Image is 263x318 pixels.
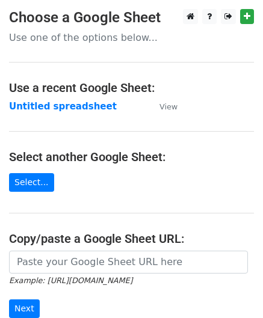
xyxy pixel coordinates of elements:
a: Untitled spreadsheet [9,101,117,112]
h4: Select another Google Sheet: [9,150,254,164]
small: View [159,102,178,111]
h3: Choose a Google Sheet [9,9,254,26]
input: Paste your Google Sheet URL here [9,251,248,274]
h4: Copy/paste a Google Sheet URL: [9,231,254,246]
h4: Use a recent Google Sheet: [9,81,254,95]
small: Example: [URL][DOMAIN_NAME] [9,276,132,285]
a: Select... [9,173,54,192]
a: View [147,101,178,112]
input: Next [9,299,40,318]
p: Use one of the options below... [9,31,254,44]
